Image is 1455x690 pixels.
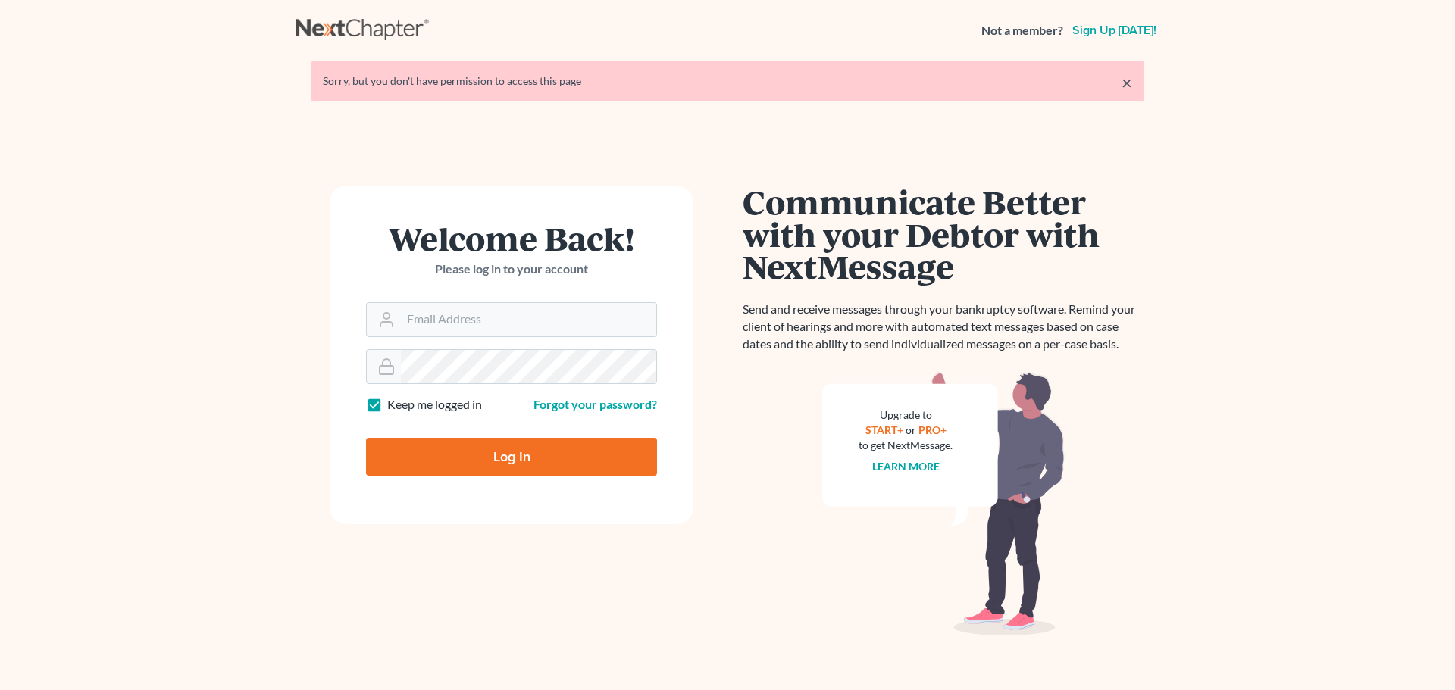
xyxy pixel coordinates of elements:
div: Sorry, but you don't have permission to access this page [323,73,1132,89]
a: × [1122,73,1132,92]
h1: Welcome Back! [366,222,657,254]
strong: Not a member? [981,22,1063,39]
a: PRO+ [918,423,947,436]
img: nextmessage_bg-59042aed3d76b12b5cd301f8e5b87938c9018125f34e5fa2b7a6b67550977c72.svg [822,371,1065,636]
p: Send and receive messages through your bankruptcy software. Remind your client of hearings and mo... [743,301,1144,353]
p: Please log in to your account [366,261,657,278]
div: to get NextMessage. [859,438,953,453]
label: Keep me logged in [387,396,482,414]
input: Log In [366,438,657,476]
input: Email Address [401,303,656,336]
h1: Communicate Better with your Debtor with NextMessage [743,186,1144,283]
span: or [906,423,916,436]
div: Upgrade to [859,407,953,423]
a: Sign up [DATE]! [1069,24,1159,36]
a: Forgot your password? [533,397,657,411]
a: START+ [865,423,903,436]
a: Learn more [872,460,940,473]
